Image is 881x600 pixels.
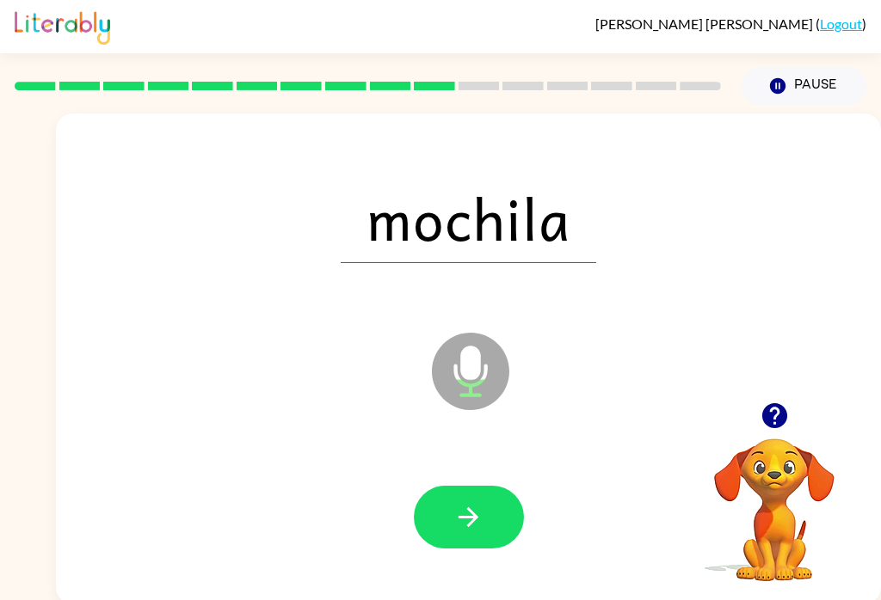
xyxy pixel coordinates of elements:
span: mochila [341,174,596,263]
a: Logout [820,15,862,32]
span: [PERSON_NAME] [PERSON_NAME] [595,15,816,32]
div: ( ) [595,15,866,32]
button: Pause [742,66,866,106]
img: Literably [15,7,110,45]
video: Your browser must support playing .mp4 files to use Literably. Please try using another browser. [688,412,860,584]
